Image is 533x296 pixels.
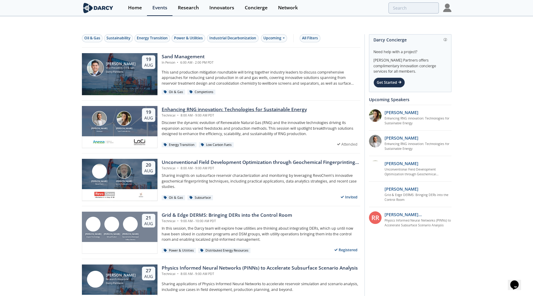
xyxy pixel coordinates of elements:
img: John Sinclair [117,164,131,179]
p: [PERSON_NAME] [385,160,418,167]
div: Invited [338,193,360,201]
div: Oil & Gas [162,89,185,95]
a: Amir Akbari [PERSON_NAME] Anessa Nicole Neff [PERSON_NAME] Loci Controls Inc. 19 Aug Enhancing RN... [82,106,360,148]
div: Sacramento Municipal Utility District. [121,236,140,241]
a: Ron Sasaki [PERSON_NAME] Vice President, Oil & Gas Darcy Partners 19 Aug Sand Management In Perso... [82,53,360,95]
div: All Filters [302,35,318,41]
img: accc9a8e-a9c1-4d58-ae37-132228efcf55 [369,186,382,198]
div: Research [178,5,199,10]
div: In Person 6:00 AM - 2:00 PM PDT [162,60,214,65]
button: Energy Transition [134,34,170,42]
div: Power & Utilities [162,248,196,253]
div: Energy Transition [137,35,168,41]
a: Bob Aylsworth [PERSON_NAME] RevoChem John Sinclair [PERSON_NAME] Sinclair Exploration LLC 20 Aug ... [82,159,360,201]
p: [PERSON_NAME] [385,135,418,141]
iframe: chat widget [508,272,527,290]
div: Darcy Partners [106,70,136,74]
div: Aug [144,274,153,279]
img: Juan Mayol [87,271,104,288]
div: [PERSON_NAME] [115,180,133,183]
div: [PERSON_NAME] [121,233,140,236]
button: Industrial Decarbonization [207,34,259,42]
img: 551440aa-d0f4-4a32-b6e2-e91f2a0781fe [93,138,114,146]
div: Distributed Energy Resources [198,248,251,253]
div: Energy Transition [162,142,197,148]
input: Advanced Search [388,2,439,14]
a: Jonathan Curtis [PERSON_NAME] Aspen Technology Brenda Chew [PERSON_NAME] Virtual Peaker Yevgeniy ... [82,212,360,254]
div: Physics Informed Neural Networks (PINNs) to Accelerate Subsurface Scenario Analysis [162,264,358,272]
img: 1fdb2308-3d70-46db-bc64-f6eabefcce4d [369,135,382,147]
div: 21 [144,215,153,221]
p: This sand production mitigation roundtable will bring together industry leaders to discuss compre... [162,70,360,86]
div: Darcy Concierge [373,35,447,45]
div: Aspen Technology [84,236,103,238]
a: Grid & Edge DERMS: Bringing DERs into the Control Room [385,193,451,202]
div: Completions [187,89,216,95]
img: ovintiv.com.png [137,191,145,198]
div: [PERSON_NAME] [84,233,103,236]
div: Oil & Gas [162,195,185,201]
a: Unconventional Field Development Optimization through Geochemical Fingerprinting Technology [385,167,451,177]
div: Attended [334,140,360,148]
div: Need help with a project? [373,45,447,55]
div: Technical 8:00 AM - 9:00 AM PDT [162,166,360,171]
img: Profile [443,4,451,12]
p: [PERSON_NAME] [385,186,418,192]
div: Technical 9:00 AM - 10:00 AM PDT [162,219,292,224]
div: Sustainability [106,35,130,41]
div: RR [369,211,382,224]
div: Home [128,5,142,10]
div: Aug [144,221,153,226]
div: Virtual Peaker [103,236,121,238]
div: Innovators [209,5,234,10]
img: information.svg [444,38,447,41]
button: All Filters [300,34,320,42]
a: Physics Informed Neural Networks (PINNs) to Accelerate Subsurface Scenario Analysis [385,218,451,228]
div: 19 [144,109,153,115]
span: • [176,272,180,276]
img: 2b793097-40cf-4f6d-9bc3-4321a642668f [133,138,146,146]
p: In this session, the Darcy team will explore how utilities are thinking about integrating DERs, w... [162,226,360,242]
div: Anessa [90,130,109,132]
div: [PERSON_NAME] [103,233,121,236]
div: Sand Management [162,53,214,60]
div: [PERSON_NAME] Partners offers complimentary innovation concierge services for all members. [373,55,447,74]
img: Amir Akbari [92,111,107,126]
div: Network [278,5,298,10]
div: Technical 8:00 AM - 9:00 AM PDT [162,113,307,118]
span: • [176,113,180,117]
p: Sharing applications of Physics Informed Neural Networks to accelerate reservoir simulation and s... [162,281,360,292]
img: Ron Sasaki [87,59,104,76]
div: Get Started [373,77,405,88]
div: Power & Utilities [174,35,203,41]
div: Upcoming Speakers [369,94,451,105]
div: Subsurface [187,195,213,201]
span: • [176,166,180,170]
div: 19 [144,56,153,62]
img: Smud.org.png [136,244,154,251]
div: Vice President, Oil & Gas [106,66,136,70]
div: Events [152,5,167,10]
div: Registered [332,246,360,254]
p: [PERSON_NAME] [PERSON_NAME] [385,211,451,218]
div: Industrial Decarbonization [209,35,256,41]
span: • [176,219,180,223]
div: Technical 8:00 AM - 9:00 AM PDT [162,272,358,276]
div: [PERSON_NAME] [106,273,136,277]
div: Low Carbon Fuels [199,142,234,148]
div: 27 [144,268,153,274]
div: [PERSON_NAME] [90,180,109,183]
div: Concierge [245,5,268,10]
a: Enhancing RNG innovation: Technologies for Sustainable Energy [385,142,451,151]
img: Brenda Chew [104,217,119,231]
div: [PERSON_NAME] [115,127,133,130]
img: Bob Aylsworth [92,164,107,179]
div: Aug [144,115,153,121]
img: 2k2ez1SvSiOh3gKHmcgF [369,160,382,173]
div: Oil & Gas [84,35,100,41]
div: [PERSON_NAME] [106,62,136,66]
img: 737ad19b-6c50-4cdf-92c7-29f5966a019e [369,109,382,122]
a: Enhancing RNG innovation: Technologies for Sustainable Energy [385,116,451,126]
span: • [176,60,179,65]
div: Aug [144,168,153,174]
